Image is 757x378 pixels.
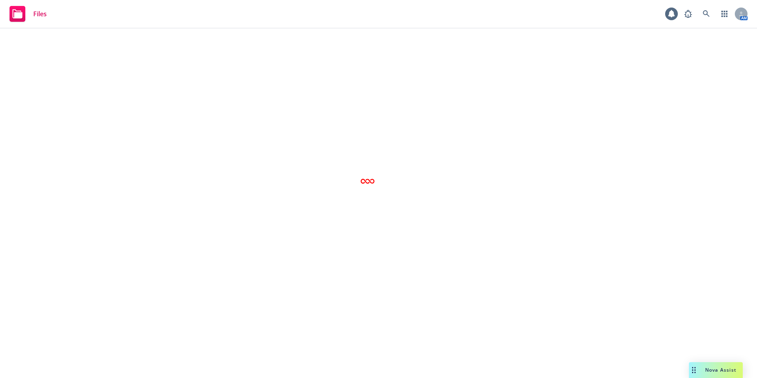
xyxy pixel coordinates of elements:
span: Nova Assist [705,367,736,373]
a: Report a Bug [680,6,696,22]
span: Files [33,11,47,17]
div: Drag to move [689,362,699,378]
button: Nova Assist [689,362,743,378]
a: Search [698,6,714,22]
a: Switch app [717,6,732,22]
a: Files [6,3,50,25]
